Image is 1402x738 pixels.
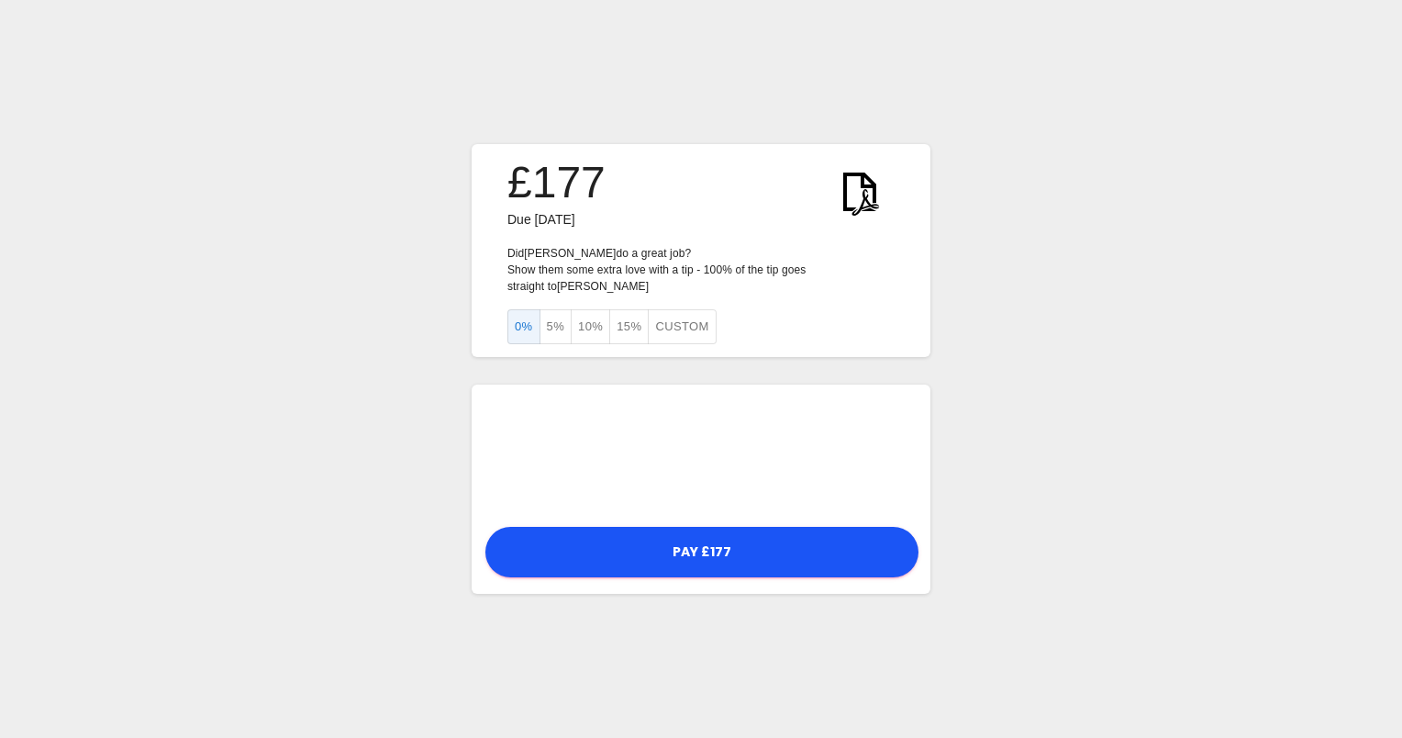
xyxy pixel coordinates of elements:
[507,157,606,208] h3: £177
[507,309,540,345] button: 0%
[481,394,921,514] iframe: Secure payment input frame
[485,527,918,577] button: Pay £177
[609,309,649,345] button: 15%
[540,309,573,345] button: 5%
[825,157,895,227] img: KWtEnYElUAjQEnRfPUW9W5ea6t5aBiGYRiGYRiGYRg1o9H4B2ScLFicwGxqAAAAAElFTkSuQmCC
[507,245,895,295] p: Did [PERSON_NAME] do a great job? Show them some extra love with a tip - 100% of the tip goes str...
[507,212,575,227] span: Due [DATE]
[571,309,610,345] button: 10%
[648,309,716,345] button: Custom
